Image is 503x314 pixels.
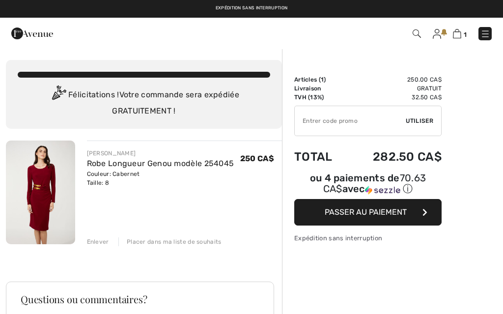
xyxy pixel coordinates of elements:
span: Utiliser [406,116,433,125]
img: Robe Longueur Genou modèle 254045 [6,141,75,244]
img: Sezzle [365,186,400,195]
a: 1ère Avenue [11,28,53,37]
input: Code promo [295,106,406,136]
span: 250 CA$ [240,154,274,163]
a: 1 [453,28,467,39]
div: [PERSON_NAME] [87,149,234,158]
a: Robe Longueur Genou modèle 254045 [87,159,234,168]
div: Enlever [87,237,109,246]
span: Passer au paiement [325,207,407,217]
div: ou 4 paiements de70.63 CA$avecSezzle Cliquez pour en savoir plus sur Sezzle [294,173,442,199]
div: ou 4 paiements de avec [294,173,442,196]
div: Félicitations ! Votre commande sera expédiée GRATUITEMENT ! [18,86,270,117]
img: Panier d'achat [453,29,461,38]
img: Menu [480,29,490,39]
span: 70.63 CA$ [323,172,426,195]
td: TVH (13%) [294,93,347,102]
td: Livraison [294,84,347,93]
div: Couleur: Cabernet Taille: 8 [87,170,234,187]
img: Congratulation2.svg [49,86,68,105]
div: Placer dans ma liste de souhaits [118,237,222,246]
td: 282.50 CA$ [347,140,442,173]
img: Recherche [413,29,421,38]
td: 32.50 CA$ [347,93,442,102]
span: 1 [321,76,324,83]
div: Expédition sans interruption [294,233,442,243]
button: Passer au paiement [294,199,442,226]
img: Mes infos [433,29,441,39]
td: 250.00 CA$ [347,75,442,84]
td: Articles ( ) [294,75,347,84]
td: Total [294,140,347,173]
td: Gratuit [347,84,442,93]
img: 1ère Avenue [11,24,53,43]
h3: Questions ou commentaires? [21,294,259,304]
span: 1 [464,31,467,38]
